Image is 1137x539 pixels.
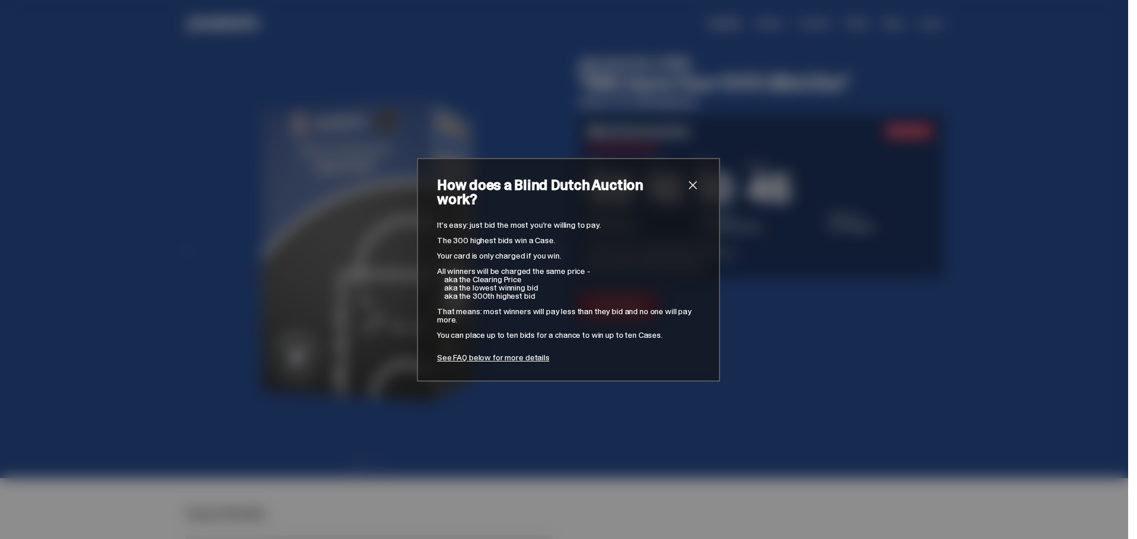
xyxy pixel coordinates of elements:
p: Your card is only charged if you win. [437,251,700,260]
a: See FAQ below for more details [437,352,550,363]
p: All winners will be charged the same price - [437,267,700,275]
p: It’s easy: just bid the most you’re willing to pay. [437,221,700,229]
span: aka the 300th highest bid [444,291,535,301]
p: You can place up to ten bids for a chance to win up to ten Cases. [437,331,700,339]
p: The 300 highest bids win a Case. [437,236,700,244]
span: aka the Clearing Price [444,274,522,285]
span: aka the lowest winning bid [444,282,538,293]
button: close [686,178,700,192]
p: That means: most winners will pay less than they bid and no one will pay more. [437,307,700,324]
h2: How does a Blind Dutch Auction work? [437,178,686,206]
